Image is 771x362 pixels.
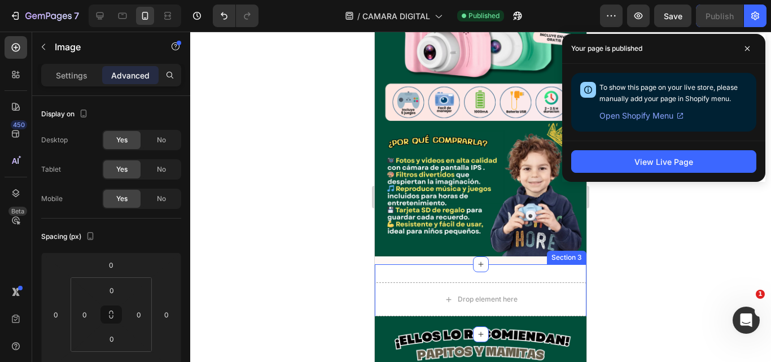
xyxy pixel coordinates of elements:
[56,69,87,81] p: Settings
[130,306,147,323] input: 0px
[111,69,150,81] p: Advanced
[468,11,500,21] span: Published
[696,5,743,27] button: Publish
[664,11,682,21] span: Save
[357,10,360,22] span: /
[375,32,586,362] iframe: Design area
[100,282,123,299] input: 0px
[116,164,128,175] span: Yes
[157,135,166,145] span: No
[41,135,68,145] div: Desktop
[634,156,693,168] div: View Live Page
[157,194,166,204] span: No
[100,256,122,273] input: 0
[158,306,175,323] input: 0
[47,306,64,323] input: 0
[74,9,79,23] p: 7
[116,194,128,204] span: Yes
[654,5,691,27] button: Save
[733,307,760,334] iframe: Intercom live chat
[599,109,673,123] span: Open Shopify Menu
[41,194,63,204] div: Mobile
[41,107,90,122] div: Display on
[571,150,756,173] button: View Live Page
[100,330,123,347] input: 0px
[571,43,642,54] p: Your page is published
[157,164,166,175] span: No
[41,229,97,245] div: Spacing (px)
[5,5,84,27] button: 7
[11,120,27,129] div: 450
[8,207,27,216] div: Beta
[76,306,93,323] input: 0px
[599,83,738,103] span: To show this page on your live store, please manually add your page in Shopify menu.
[362,10,430,22] span: CAMARA DIGITAL
[706,10,734,22] div: Publish
[55,40,151,54] p: Image
[116,135,128,145] span: Yes
[756,290,765,299] span: 1
[41,164,61,175] div: Tablet
[213,5,259,27] div: Undo/Redo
